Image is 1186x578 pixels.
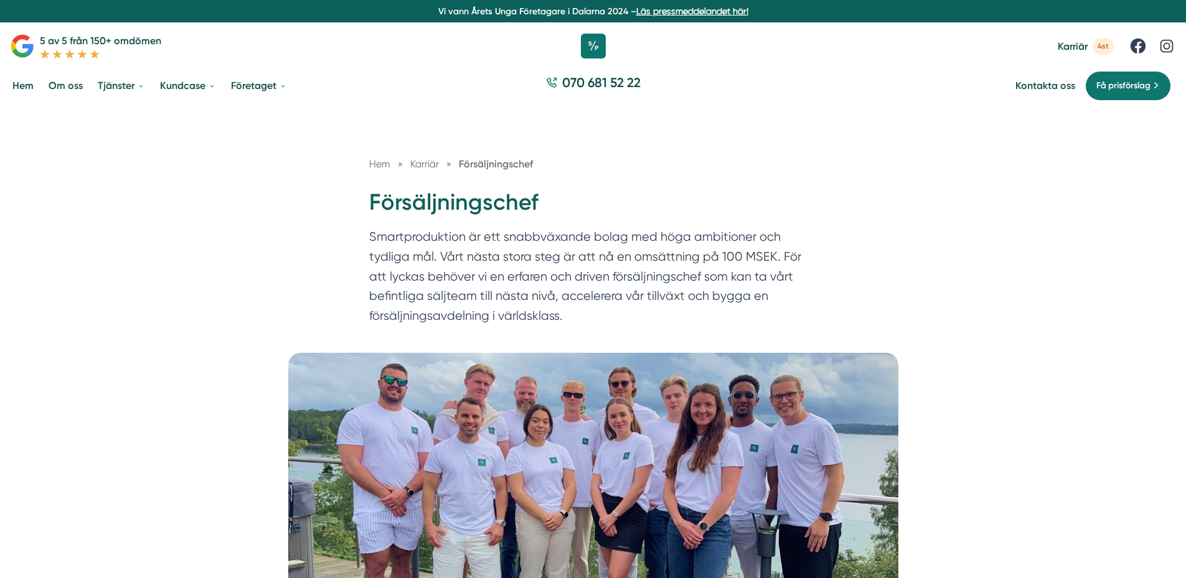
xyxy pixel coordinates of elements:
span: Få prisförslag [1096,79,1151,93]
a: Läs pressmeddelandet här! [636,6,748,16]
a: Få prisförslag [1085,71,1171,101]
h1: Försäljningschef [369,187,817,228]
span: » [398,156,403,172]
a: Kontakta oss [1015,80,1075,91]
a: Hem [10,70,36,101]
span: Karriär [1058,40,1088,52]
a: Kundcase [158,70,219,101]
span: Karriär [410,158,439,170]
span: 070 681 52 22 [562,73,641,91]
a: Tjänster [95,70,148,101]
p: Vi vann Årets Unga Företagare i Dalarna 2024 – [5,5,1181,17]
a: Försäljningschef [459,158,533,170]
a: Hem [369,158,390,170]
span: 4st [1093,38,1114,55]
a: Om oss [46,70,85,101]
p: 5 av 5 från 150+ omdömen [40,33,161,49]
a: Företaget [228,70,289,101]
span: » [446,156,451,172]
p: Smartproduktion är ett snabbväxande bolag med höga ambitioner och tydliga mål. Vårt nästa stora s... [369,227,817,332]
a: 070 681 52 22 [541,73,646,98]
a: Karriär [410,158,441,170]
a: Karriär 4st [1058,38,1114,55]
nav: Breadcrumb [369,156,817,172]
